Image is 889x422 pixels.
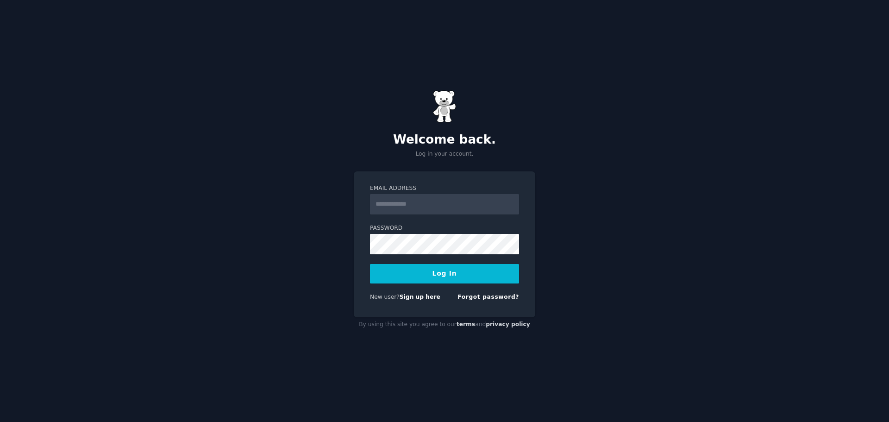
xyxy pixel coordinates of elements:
div: By using this site you agree to our and [354,317,535,332]
img: Gummy Bear [433,90,456,123]
button: Log In [370,264,519,283]
label: Password [370,224,519,233]
a: Sign up here [400,294,440,300]
a: privacy policy [486,321,530,328]
span: New user? [370,294,400,300]
a: terms [457,321,475,328]
a: Forgot password? [457,294,519,300]
p: Log in your account. [354,150,535,158]
label: Email Address [370,184,519,193]
h2: Welcome back. [354,132,535,147]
